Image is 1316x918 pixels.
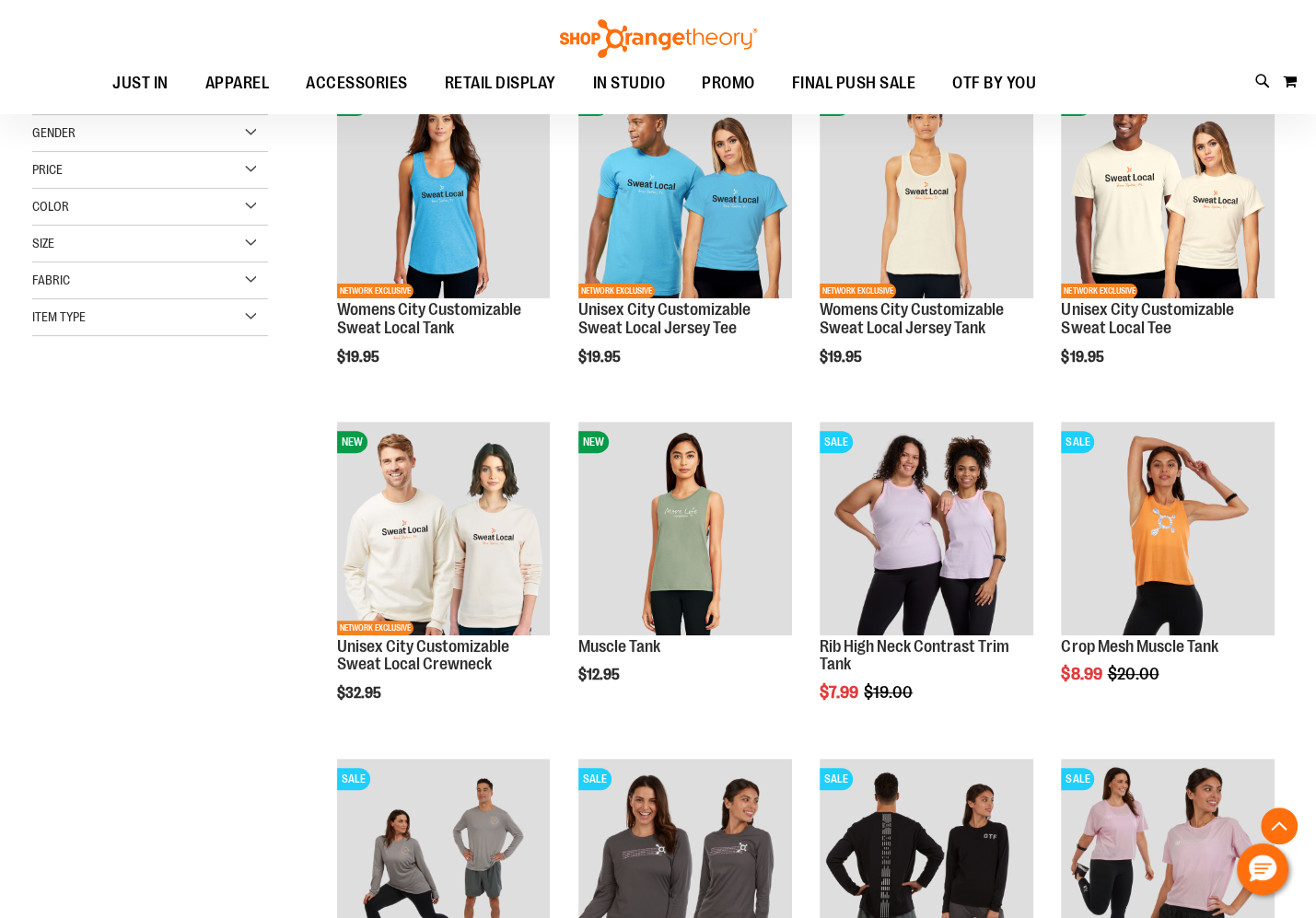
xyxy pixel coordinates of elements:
div: product [810,76,1042,412]
a: City Customizable Jersey Racerback TankNEWNETWORK EXCLUSIVE [820,85,1033,301]
div: product [1052,76,1284,412]
span: $19.95 [820,349,865,366]
img: Image of Unisex City Customizable NuBlend Crewneck [337,422,551,635]
span: Color [32,199,69,214]
a: Rib Tank w/ Contrast Binding primary imageSALE [820,422,1033,638]
a: Unisex City Customizable Sweat Local Crewneck [337,637,509,674]
span: APPAREL [205,63,270,104]
img: Image of Unisex City Customizable Very Important Tee [1061,85,1275,298]
a: Unisex City Customizable Sweat Local Tee [1061,300,1233,337]
span: NEW [337,431,367,453]
span: NETWORK EXCLUSIVE [820,284,896,298]
span: SALE [578,768,611,790]
div: product [328,76,560,412]
div: product [569,76,801,412]
a: Crop Mesh Muscle Tank [1061,637,1217,656]
span: SALE [1061,768,1094,790]
span: NETWORK EXCLUSIVE [1061,284,1137,298]
a: FINAL PUSH SALE [774,63,935,105]
span: $20.00 [1107,665,1161,683]
a: Muscle Tank [578,637,660,656]
span: Gender [32,125,76,140]
span: $12.95 [578,667,623,683]
span: NEW [578,431,609,453]
span: NETWORK EXCLUSIVE [337,621,413,635]
a: ACCESSORIES [287,63,426,105]
div: product [810,413,1042,749]
button: Hello, have a question? Let’s chat. [1237,843,1288,895]
span: Size [32,236,54,250]
span: IN STUDIO [593,63,666,104]
span: $32.95 [337,685,384,702]
a: Unisex City Customizable Sweat Local Jersey Tee [578,300,751,337]
img: Rib Tank w/ Contrast Binding primary image [820,422,1033,635]
a: Image of Unisex City Customizable NuBlend CrewneckNEWNETWORK EXCLUSIVE [337,422,551,638]
span: SALE [337,768,370,790]
span: Fabric [32,273,70,287]
a: RETAIL DISPLAY [426,63,575,105]
span: $19.95 [578,349,623,366]
div: product [1052,413,1284,730]
div: product [328,413,560,749]
a: JUST IN [94,63,187,105]
span: Price [32,162,63,177]
span: ACCESSORIES [306,63,408,104]
span: NETWORK EXCLUSIVE [337,284,413,298]
img: City Customizable Perfect Racerback Tank [337,85,551,298]
img: Shop Orangetheory [557,19,760,58]
img: Crop Mesh Muscle Tank primary image [1061,422,1275,635]
span: $19.95 [337,349,382,366]
a: Womens City Customizable Sweat Local Tank [337,300,521,337]
img: City Customizable Jersey Racerback Tank [820,85,1033,298]
div: product [569,413,801,730]
a: Image of Unisex City Customizable Very Important TeeNEWNETWORK EXCLUSIVE [1061,85,1275,301]
span: Item Type [32,309,86,324]
button: Back To Top [1261,808,1298,844]
a: OTF BY YOU [934,63,1054,105]
a: Crop Mesh Muscle Tank primary imageSALE [1061,422,1275,638]
a: Unisex City Customizable Fine Jersey TeeNEWNETWORK EXCLUSIVE [578,85,792,301]
img: Muscle Tank [578,422,792,635]
span: $19.95 [1061,349,1106,366]
span: SALE [820,768,853,790]
a: City Customizable Perfect Racerback TankNEWNETWORK EXCLUSIVE [337,85,551,301]
span: SALE [1061,431,1094,453]
span: $19.00 [864,683,915,702]
span: JUST IN [112,63,169,104]
img: Unisex City Customizable Fine Jersey Tee [578,85,792,298]
span: OTF BY YOU [952,63,1036,104]
span: RETAIL DISPLAY [445,63,556,104]
a: Muscle TankNEW [578,422,792,638]
span: SALE [820,431,853,453]
a: PROMO [683,63,774,105]
a: Womens City Customizable Sweat Local Jersey Tank [820,300,1004,337]
span: $8.99 [1061,665,1104,683]
span: FINAL PUSH SALE [792,63,916,104]
span: $7.99 [820,683,861,702]
span: PROMO [702,63,755,104]
a: IN STUDIO [575,63,684,105]
a: Rib High Neck Contrast Trim Tank [820,637,1009,674]
span: NETWORK EXCLUSIVE [578,284,655,298]
a: APPAREL [187,63,288,104]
